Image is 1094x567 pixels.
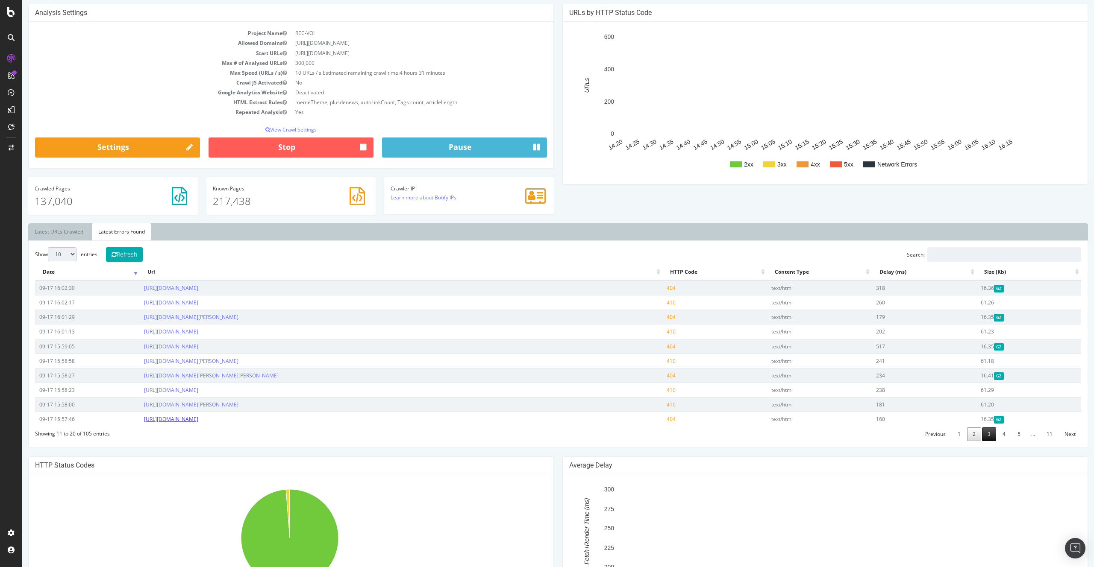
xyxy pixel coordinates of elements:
td: 202 [850,324,954,339]
span: 410 [644,401,653,408]
text: 15:55 [907,138,924,151]
a: Next [1037,427,1059,441]
text: 3xx [755,161,765,168]
td: 09-17 15:57:46 [13,412,118,426]
a: [URL][DOMAIN_NAME][PERSON_NAME] [122,357,216,365]
td: text/html [745,295,850,310]
td: No [269,78,525,88]
text: 15:25 [806,138,822,151]
span: 404 [644,372,653,379]
td: text/html [745,310,850,324]
td: 300,000 [269,58,525,68]
span: Gzipped Content [972,314,982,321]
span: Gzipped Content [972,372,982,380]
th: Date: activate to sort column ascending [13,264,118,281]
h4: URLs by HTTP Status Code [547,9,1059,17]
td: 238 [850,383,954,397]
td: 160 [850,412,954,426]
span: Gzipped Content [972,416,982,423]
td: 09-17 15:59:05 [13,339,118,354]
text: 16:00 [924,138,941,151]
a: 2 [945,427,959,441]
td: text/html [745,354,850,368]
button: Stop [186,137,351,158]
span: 410 [644,357,653,365]
td: text/html [745,281,850,295]
a: Latest URLs Crawled [6,223,68,240]
td: memeTheme, plusdenews, autoLinkCount, Tags count, articleLength [269,97,525,107]
h4: Crawler IP [368,186,525,191]
text: 300 [582,486,592,493]
select: Showentries [26,247,54,261]
text: Network Errors [855,161,895,168]
td: 61.20 [954,397,1059,412]
span: 404 [644,415,653,423]
td: text/html [745,368,850,383]
a: 3 [960,427,974,441]
td: Crawl JS Activated [13,78,269,88]
td: Google Analytics Website [13,88,269,97]
h4: Average Delay [547,461,1059,470]
td: 181 [850,397,954,412]
text: 15:20 [788,138,805,151]
text: 15:35 [839,138,856,151]
p: 137,040 [12,194,169,208]
td: text/html [745,324,850,339]
td: 09-17 16:01:29 [13,310,118,324]
text: 0 [588,131,592,137]
a: [URL][DOMAIN_NAME] [122,415,176,423]
td: 241 [850,354,954,368]
text: 200 [582,98,592,105]
a: Learn more about Botify IPs [368,194,434,201]
th: Delay (ms): activate to sort column ascending [850,264,954,281]
td: 09-17 16:02:17 [13,295,118,310]
a: [URL][DOMAIN_NAME] [122,328,176,335]
td: 09-17 16:02:30 [13,281,118,295]
th: Size (Kb): activate to sort column ascending [954,264,1059,281]
a: [URL][DOMAIN_NAME] [122,343,176,350]
td: 260 [850,295,954,310]
h4: Pages Crawled [12,186,169,191]
th: Url: activate to sort column ascending [118,264,640,281]
div: Open Intercom Messenger [1065,538,1085,558]
td: 61.29 [954,383,1059,397]
td: text/html [745,412,850,426]
text: 15:15 [771,138,788,151]
td: Yes [269,107,525,117]
td: 517 [850,339,954,354]
a: Previous [897,427,929,441]
td: text/html [745,383,850,397]
text: 16:10 [958,138,975,151]
text: 14:35 [636,138,653,151]
svg: A chart. [547,28,1056,178]
a: 11 [1019,427,1036,441]
span: 4 hours 31 minutes [377,69,423,76]
a: 4 [975,427,989,441]
text: 15:30 [822,138,839,151]
td: 09-17 15:58:27 [13,368,118,383]
a: [URL][DOMAIN_NAME][PERSON_NAME] [122,313,216,321]
span: Gzipped Content [972,285,982,292]
td: Deactivated [269,88,525,97]
text: 400 [582,66,592,73]
td: 10 URLs / s Estimated remaining crawl time: [269,68,525,78]
p: 217,438 [191,194,347,208]
text: URLs [561,78,568,93]
p: View Crawl Settings [13,126,525,133]
text: 14:30 [619,138,635,151]
a: [URL][DOMAIN_NAME] [122,284,176,292]
input: Search: [905,247,1059,262]
td: Max # of Analysed URLs [13,58,269,68]
td: 09-17 15:58:00 [13,397,118,412]
span: 404 [644,284,653,292]
a: [URL][DOMAIN_NAME][PERSON_NAME] [122,401,216,408]
text: 600 [582,34,592,41]
td: 09-17 16:01:13 [13,324,118,339]
text: 15:05 [738,138,754,151]
a: [URL][DOMAIN_NAME] [122,299,176,306]
label: Show entries [13,247,75,261]
label: Search: [885,247,1059,262]
td: 16.35 [954,412,1059,426]
text: 15:45 [873,138,890,151]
